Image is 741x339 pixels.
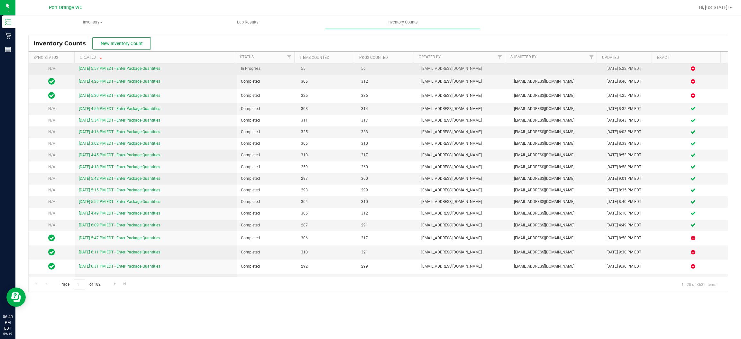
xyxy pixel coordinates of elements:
span: Inventory Counts [33,40,92,47]
span: [EMAIL_ADDRESS][DOMAIN_NAME] [514,117,599,124]
span: N/A [48,188,55,192]
div: [DATE] 8:33 PM EDT [607,141,654,147]
span: Hi, [US_STATE]! [699,5,729,10]
span: Completed [241,152,293,158]
span: 297 [301,176,353,182]
span: 299 [361,263,414,270]
span: Completed [241,187,293,193]
a: [DATE] 5:20 PM EDT - Enter Package Quantities [79,93,160,98]
a: Updated [602,55,619,60]
span: In Progress [241,66,293,72]
span: Completed [241,199,293,205]
span: 317 [361,152,414,158]
a: [DATE] 5:52 PM EDT - Enter Package Quantities [79,199,160,204]
div: [DATE] 8:53 PM EDT [607,152,654,158]
a: Inventory [15,15,170,29]
span: 317 [361,117,414,124]
a: [DATE] 4:55 PM EDT - Enter Package Quantities [79,106,160,111]
span: 304 [301,199,353,205]
span: In Sync [48,234,55,243]
a: Lab Results [170,15,325,29]
span: 310 [361,199,414,205]
span: [EMAIL_ADDRESS][DOMAIN_NAME] [514,187,599,193]
a: [DATE] 5:42 PM EDT - Enter Package Quantities [79,176,160,181]
span: 293 [301,187,353,193]
span: 300 [361,176,414,182]
span: 325 [301,93,353,99]
span: N/A [48,106,55,111]
a: Pkgs Counted [359,55,388,60]
inline-svg: Inventory [5,19,11,25]
a: Created By [419,55,441,59]
span: In Sync [48,248,55,257]
div: [DATE] 4:49 PM EDT [607,222,654,228]
span: [EMAIL_ADDRESS][DOMAIN_NAME] [514,152,599,158]
span: [EMAIL_ADDRESS][DOMAIN_NAME] [421,210,506,216]
span: In Sync [48,262,55,271]
span: [EMAIL_ADDRESS][DOMAIN_NAME] [421,106,506,112]
span: N/A [48,165,55,169]
div: [DATE] 4:25 PM EDT [607,93,654,99]
div: [DATE] 9:30 PM EDT [607,249,654,255]
span: Completed [241,210,293,216]
span: Page of 182 [55,279,106,289]
div: [DATE] 8:32 PM EDT [607,106,654,112]
span: Completed [241,93,293,99]
a: Go to the next page [110,279,119,288]
span: [EMAIL_ADDRESS][DOMAIN_NAME] [514,210,599,216]
span: N/A [48,141,55,146]
span: 314 [361,106,414,112]
inline-svg: Reports [5,46,11,53]
span: 305 [301,78,353,85]
span: In Sync [48,77,55,86]
a: Sync Status [33,55,58,60]
a: [DATE] 4:16 PM EDT - Enter Package Quantities [79,130,160,134]
span: [EMAIL_ADDRESS][DOMAIN_NAME] [421,187,506,193]
span: 292 [301,263,353,270]
span: [EMAIL_ADDRESS][DOMAIN_NAME] [421,222,506,228]
span: 306 [301,141,353,147]
span: 1 - 20 of 3635 items [676,279,721,289]
span: 287 [301,222,353,228]
div: [DATE] 8:43 PM EDT [607,117,654,124]
span: 260 [361,164,414,170]
a: Filter [284,52,294,63]
span: N/A [48,199,55,204]
div: [DATE] 9:01 PM EDT [607,176,654,182]
a: Filter [586,52,597,63]
span: 312 [361,78,414,85]
a: [DATE] 6:11 PM EDT - Enter Package Quantities [79,250,160,254]
a: [DATE] 4:49 PM EDT - Enter Package Quantities [79,211,160,215]
a: [DATE] 5:57 PM EDT - Enter Package Quantities [79,66,160,71]
span: Inventory [16,19,170,25]
div: [DATE] 8:58 PM EDT [607,164,654,170]
span: Completed [241,141,293,147]
span: Completed [241,129,293,135]
span: [EMAIL_ADDRESS][DOMAIN_NAME] [514,222,599,228]
span: [EMAIL_ADDRESS][DOMAIN_NAME] [514,141,599,147]
span: [EMAIL_ADDRESS][DOMAIN_NAME] [514,106,599,112]
a: [DATE] 3:02 PM EDT - Enter Package Quantities [79,141,160,146]
span: [EMAIL_ADDRESS][DOMAIN_NAME] [514,78,599,85]
div: [DATE] 8:58 PM EDT [607,235,654,241]
div: [DATE] 8:46 PM EDT [607,78,654,85]
span: [EMAIL_ADDRESS][DOMAIN_NAME] [421,141,506,147]
span: [EMAIL_ADDRESS][DOMAIN_NAME] [514,199,599,205]
span: 336 [361,93,414,99]
div: [DATE] 6:22 PM EDT [607,66,654,72]
span: 321 [361,249,414,255]
a: Go to the last page [120,279,130,288]
span: N/A [48,153,55,157]
span: Completed [241,176,293,182]
iframe: Resource center [6,288,26,307]
span: Completed [241,106,293,112]
a: Items Counted [300,55,329,60]
a: Submitted By [510,55,536,59]
a: Created [80,55,104,60]
span: [EMAIL_ADDRESS][DOMAIN_NAME] [421,78,506,85]
span: [EMAIL_ADDRESS][DOMAIN_NAME] [421,249,506,255]
span: Lab Results [228,19,267,25]
span: Completed [241,117,293,124]
span: [EMAIL_ADDRESS][DOMAIN_NAME] [421,152,506,158]
span: [EMAIL_ADDRESS][DOMAIN_NAME] [514,164,599,170]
